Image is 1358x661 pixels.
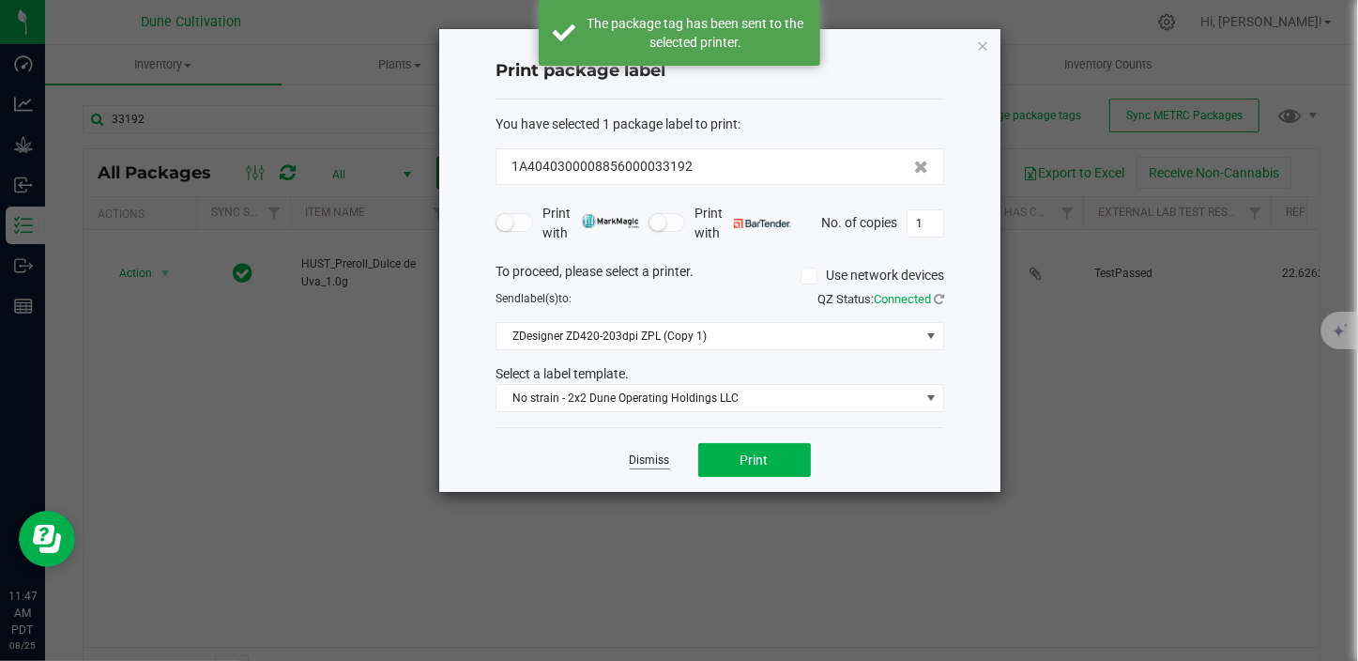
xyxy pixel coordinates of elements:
iframe: Resource center [19,511,75,567]
div: To proceed, please select a printer. [481,262,958,290]
span: label(s) [521,292,558,305]
img: mark_magic_cybra.png [582,214,639,228]
span: QZ Status: [817,292,944,306]
span: Send to: [496,292,572,305]
label: Use network devices [801,266,944,285]
span: Print with [542,204,639,243]
div: : [496,115,944,134]
span: No strain - 2x2 Dune Operating Holdings LLC [496,385,920,411]
span: Print [740,453,769,468]
span: Print with [694,204,791,243]
button: Print [698,443,811,477]
div: The package tag has been sent to the selected printer. [586,14,806,52]
span: No. of copies [821,214,897,229]
span: ZDesigner ZD420-203dpi ZPL (Copy 1) [496,323,920,349]
div: Select a label template. [481,364,958,384]
a: Dismiss [630,453,670,469]
span: Connected [874,292,931,306]
span: 1A4040300008856000033192 [511,157,693,177]
img: bartender.png [734,219,791,228]
h4: Print package label [496,59,944,84]
span: You have selected 1 package label to print [496,116,738,131]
